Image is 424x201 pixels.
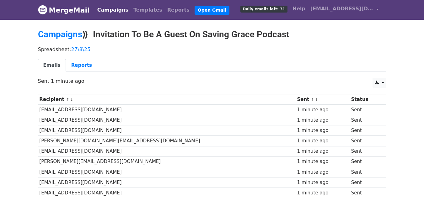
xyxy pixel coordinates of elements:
[350,136,381,146] td: Sent
[38,94,296,105] th: Recipient
[296,94,350,105] th: Sent
[350,94,381,105] th: Status
[350,167,381,177] td: Sent
[71,46,91,52] a: 27\8\25
[38,59,66,72] a: Emails
[315,97,318,102] a: ↓
[311,97,314,102] a: ↑
[38,167,296,177] td: [EMAIL_ADDRESS][DOMAIN_NAME]
[297,158,348,165] div: 1 minute ago
[297,189,348,197] div: 1 minute ago
[38,78,386,84] p: Sent 1 minute ago
[38,188,296,198] td: [EMAIL_ADDRESS][DOMAIN_NAME]
[195,6,229,15] a: Open Gmail
[297,169,348,176] div: 1 minute ago
[297,106,348,114] div: 1 minute ago
[297,137,348,145] div: 1 minute ago
[350,125,381,136] td: Sent
[350,156,381,167] td: Sent
[95,4,131,16] a: Campaigns
[70,97,73,102] a: ↓
[38,125,296,136] td: [EMAIL_ADDRESS][DOMAIN_NAME]
[297,127,348,134] div: 1 minute ago
[297,117,348,124] div: 1 minute ago
[350,115,381,125] td: Sent
[297,179,348,186] div: 1 minute ago
[38,146,296,156] td: [EMAIL_ADDRESS][DOMAIN_NAME]
[131,4,165,16] a: Templates
[38,105,296,115] td: [EMAIL_ADDRESS][DOMAIN_NAME]
[38,3,90,17] a: MergeMail
[38,156,296,167] td: [PERSON_NAME][EMAIL_ADDRESS][DOMAIN_NAME]
[350,146,381,156] td: Sent
[38,115,296,125] td: [EMAIL_ADDRESS][DOMAIN_NAME]
[38,46,386,53] p: Spreadsheet:
[38,29,386,40] h2: ⟫ Invitation To Be A Guest On Saving Grace Podcast
[290,3,308,15] a: Help
[297,148,348,155] div: 1 minute ago
[66,59,97,72] a: Reports
[238,3,290,15] a: Daily emails left: 31
[350,105,381,115] td: Sent
[66,97,69,102] a: ↑
[38,177,296,188] td: [EMAIL_ADDRESS][DOMAIN_NAME]
[350,177,381,188] td: Sent
[165,4,192,16] a: Reports
[38,29,82,40] a: Campaigns
[38,136,296,146] td: [PERSON_NAME][DOMAIN_NAME][EMAIL_ADDRESS][DOMAIN_NAME]
[38,5,47,14] img: MergeMail logo
[310,5,373,13] span: [EMAIL_ADDRESS][DOMAIN_NAME]
[240,6,287,13] span: Daily emails left: 31
[308,3,381,17] a: [EMAIL_ADDRESS][DOMAIN_NAME]
[350,188,381,198] td: Sent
